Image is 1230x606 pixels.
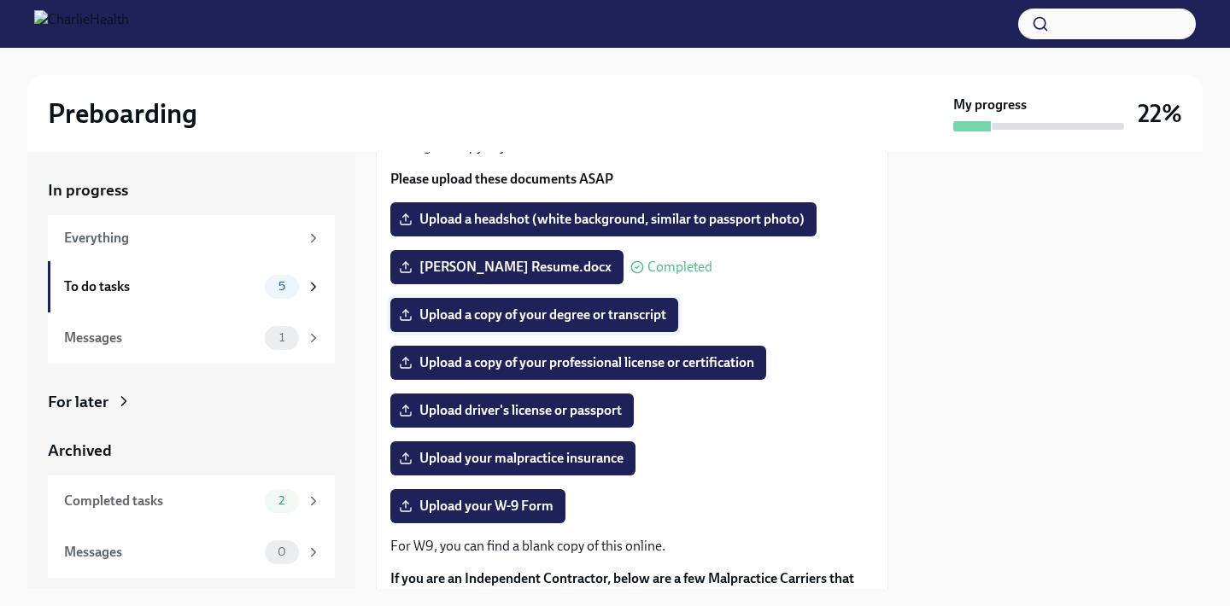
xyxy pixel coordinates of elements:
label: Upload your malpractice insurance [390,441,635,475]
a: For later [48,391,335,413]
p: For W9, you can find a blank copy of this online. [390,537,874,556]
span: Completed [647,260,712,274]
a: In progress [48,179,335,201]
span: [PERSON_NAME] Resume.docx [402,259,612,276]
label: Upload your W-9 Form [390,489,565,523]
a: To do tasks5 [48,261,335,312]
span: 5 [268,280,296,293]
span: Upload a copy of your degree or transcript [402,306,666,323]
strong: My progress [953,96,1027,114]
h3: 22% [1138,98,1182,129]
a: Messages0 [48,527,335,578]
label: [PERSON_NAME] Resume.docx [390,250,624,284]
div: Messages [64,543,258,562]
h2: Preboarding [48,96,197,131]
label: Upload driver's license or passport [390,393,634,428]
label: Upload a headshot (white background, similar to passport photo) [390,202,817,236]
div: Completed tasks [64,492,258,510]
span: 0 [267,545,296,558]
span: Upload driver's license or passport [402,402,622,419]
div: To do tasks [64,277,258,296]
div: Everything [64,229,299,248]
label: Upload a copy of your professional license or certification [390,346,766,380]
a: Everything [48,215,335,261]
span: Upload your W-9 Form [402,498,553,515]
label: Upload a copy of your degree or transcript [390,298,678,332]
a: Archived [48,440,335,462]
span: 1 [269,331,295,344]
span: Upload your malpractice insurance [402,450,624,467]
span: 2 [268,494,295,507]
strong: Please upload these documents ASAP [390,171,613,187]
span: Upload a copy of your professional license or certification [402,354,754,371]
span: Upload a headshot (white background, similar to passport photo) [402,211,805,228]
div: For later [48,391,108,413]
img: CharlieHealth [34,10,129,38]
a: Completed tasks2 [48,475,335,527]
a: Messages1 [48,312,335,364]
div: Messages [64,329,258,347]
strong: If you are an Independent Contractor, below are a few Malpractice Carriers that we suggest: [390,570,854,605]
